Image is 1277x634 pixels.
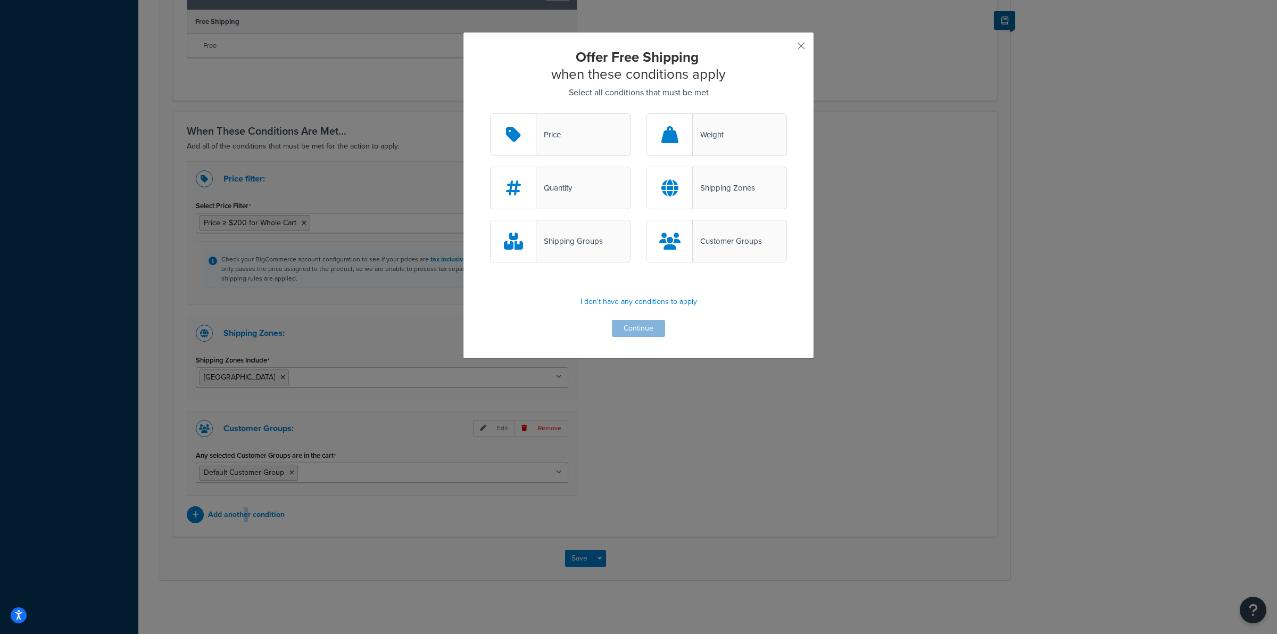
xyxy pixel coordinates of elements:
[536,234,603,249] div: Shipping Groups
[693,180,755,195] div: Shipping Zones
[490,294,787,309] p: I don't have any conditions to apply
[490,85,787,100] p: Select all conditions that must be met
[576,47,699,67] strong: Offer Free Shipping
[693,127,724,142] div: Weight
[693,234,762,249] div: Customer Groups
[490,48,787,83] h2: when these conditions apply
[536,180,572,195] div: Quantity
[536,127,561,142] div: Price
